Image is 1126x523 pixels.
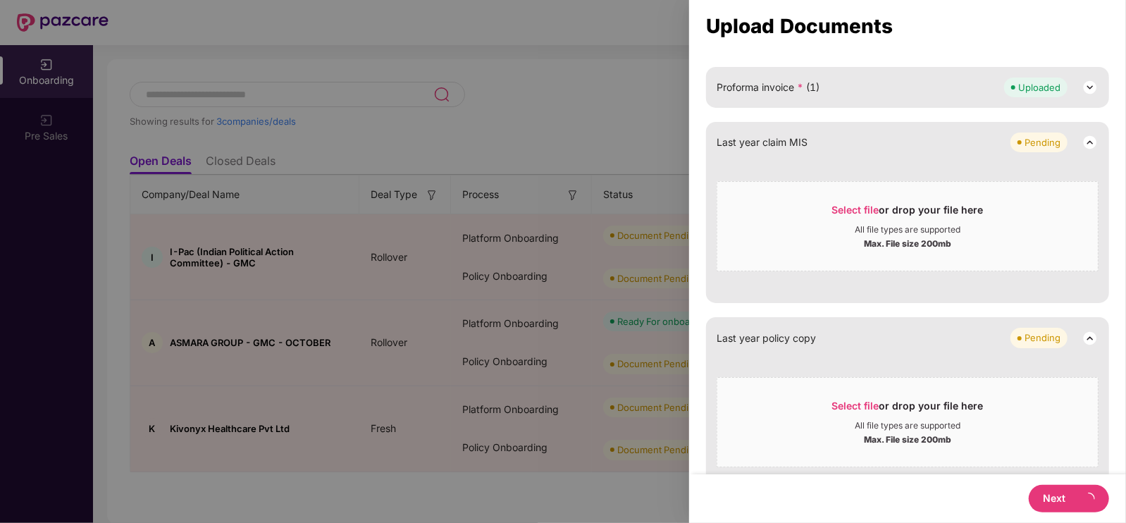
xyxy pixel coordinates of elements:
[717,80,819,95] span: Proforma invoice (1)
[855,420,960,431] div: All file types are supported
[1082,134,1099,151] img: svg+xml;base64,PHN2ZyB3aWR0aD0iMjQiIGhlaWdodD0iMjQiIHZpZXdCb3g9IjAgMCAyNCAyNCIgZmlsbD0ibm9uZSIgeG...
[864,235,951,250] div: Max. File size 200mb
[717,331,816,346] span: Last year policy copy
[855,224,960,235] div: All file types are supported
[1025,331,1060,345] div: Pending
[1029,485,1109,512] button: Next loading
[717,135,808,150] span: Last year claim MIS
[1018,80,1060,94] div: Uploaded
[706,18,1109,34] div: Upload Documents
[832,399,984,420] div: or drop your file here
[864,431,951,445] div: Max. File size 200mb
[1079,490,1097,507] span: loading
[1025,135,1060,149] div: Pending
[717,388,1098,456] span: Select fileor drop your file hereAll file types are supportedMax. File size 200mb
[717,192,1098,260] span: Select fileor drop your file hereAll file types are supportedMax. File size 200mb
[832,400,879,412] span: Select file
[832,203,984,224] div: or drop your file here
[832,204,879,216] span: Select file
[1082,330,1099,347] img: svg+xml;base64,PHN2ZyB3aWR0aD0iMjQiIGhlaWdodD0iMjQiIHZpZXdCb3g9IjAgMCAyNCAyNCIgZmlsbD0ibm9uZSIgeG...
[1082,79,1099,96] img: svg+xml;base64,PHN2ZyB3aWR0aD0iMjQiIGhlaWdodD0iMjQiIHZpZXdCb3g9IjAgMCAyNCAyNCIgZmlsbD0ibm9uZSIgeG...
